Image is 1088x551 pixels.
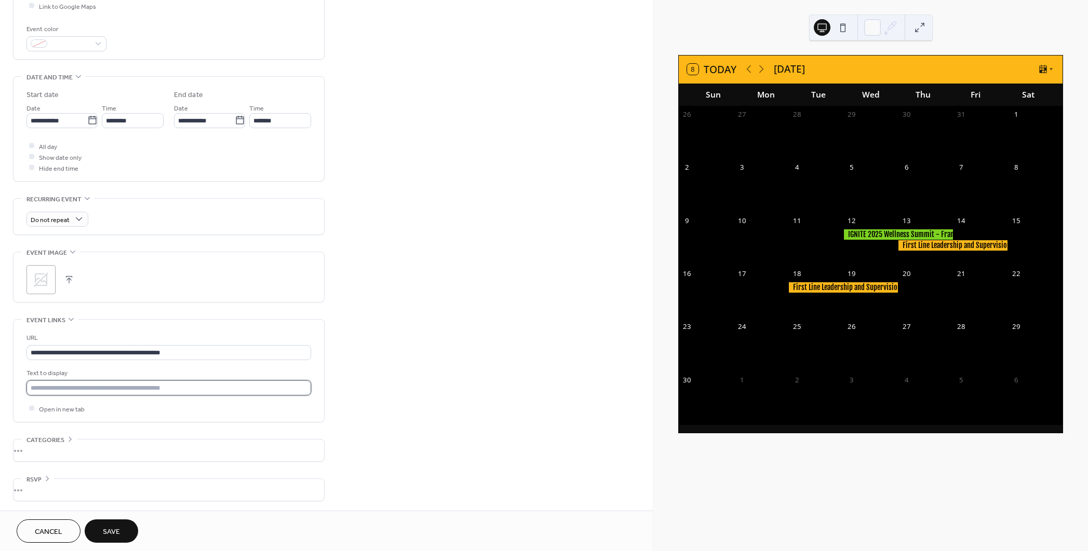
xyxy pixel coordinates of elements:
div: 26 [682,109,692,119]
div: 7 [957,163,966,172]
div: Start date [26,90,59,101]
div: 11 [792,216,801,225]
span: Date and time [26,72,73,83]
div: 16 [682,269,692,279]
div: Text to display [26,368,309,379]
div: 6 [902,163,911,172]
div: 12 [847,216,856,225]
div: Mon [740,84,792,106]
div: Fri [949,84,1002,106]
div: 2 [682,163,692,172]
div: 18 [792,269,801,279]
span: Time [249,103,264,114]
span: Save [103,527,120,538]
span: Date [26,103,41,114]
div: 26 [847,322,856,332]
div: Thu [897,84,949,106]
div: 10 [737,216,747,225]
div: 27 [902,322,911,332]
span: Open in new tab [39,404,85,415]
span: Date [174,103,188,114]
div: 5 [847,163,856,172]
div: URL [26,333,309,343]
div: 13 [902,216,911,225]
div: Event color [26,24,104,35]
div: 3 [737,163,747,172]
div: 20 [902,269,911,279]
div: 27 [737,109,747,119]
div: 8 [1012,163,1021,172]
div: 19 [847,269,856,279]
span: Recurring event [26,194,82,205]
div: 1 [737,375,747,384]
div: First Line Leadership and Supervision - West Bloomfield, MI [898,240,1008,251]
div: 28 [792,109,801,119]
div: ; [26,265,56,294]
div: 30 [902,109,911,119]
div: 3 [847,375,856,384]
button: Cancel [17,519,80,543]
div: 29 [1012,322,1021,332]
div: 1 [1012,109,1021,119]
span: Event links [26,315,65,326]
div: 6 [1012,375,1021,384]
span: All day [39,141,57,152]
div: 23 [682,322,692,332]
div: 17 [737,269,747,279]
div: 5 [957,375,966,384]
div: 29 [847,109,856,119]
div: [DATE] [774,62,805,77]
button: 8Today [683,61,740,78]
div: First Line Leadership and Supervision - Appling, GA [788,282,898,293]
div: 25 [792,322,801,332]
div: IGNITE 2025 Wellness Summit - Franklin, TN [843,229,953,240]
div: End date [174,90,203,101]
div: Wed [844,84,897,106]
span: Categories [26,435,64,446]
span: Time [102,103,116,114]
div: 31 [957,109,966,119]
span: Event image [26,247,67,258]
span: RSVP [26,474,42,485]
span: Hide end time [39,163,78,174]
div: 9 [682,216,692,225]
div: 15 [1012,216,1021,225]
div: Tue [792,84,844,106]
div: 21 [957,269,966,279]
div: Sun [687,84,740,106]
div: ••• [14,479,324,501]
div: 4 [902,375,911,384]
button: Save [85,519,138,543]
div: 30 [682,375,692,384]
span: Cancel [35,527,62,538]
span: Link to Google Maps [39,1,96,12]
div: 22 [1012,269,1021,279]
div: ••• [14,439,324,461]
div: 4 [792,163,801,172]
div: 24 [737,322,747,332]
div: 2 [792,375,801,384]
span: Do not repeat [31,214,70,226]
div: 28 [957,322,966,332]
span: Show date only [39,152,82,163]
div: Sat [1002,84,1054,106]
div: 14 [957,216,966,225]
